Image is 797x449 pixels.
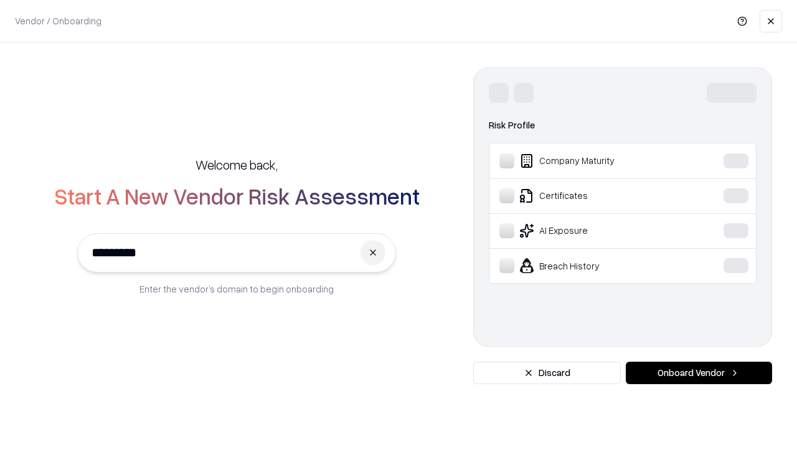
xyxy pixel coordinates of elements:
div: Company Maturity [499,153,686,168]
h2: Start A New Vendor Risk Assessment [54,183,420,208]
div: Certificates [499,188,686,203]
div: Breach History [499,258,686,273]
p: Vendor / Onboarding [15,14,101,27]
div: Risk Profile [489,118,757,133]
p: Enter the vendor’s domain to begin onboarding [139,282,334,296]
button: Onboard Vendor [626,362,772,384]
button: Discard [473,362,621,384]
div: AI Exposure [499,223,686,238]
h5: Welcome back, [196,156,278,173]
